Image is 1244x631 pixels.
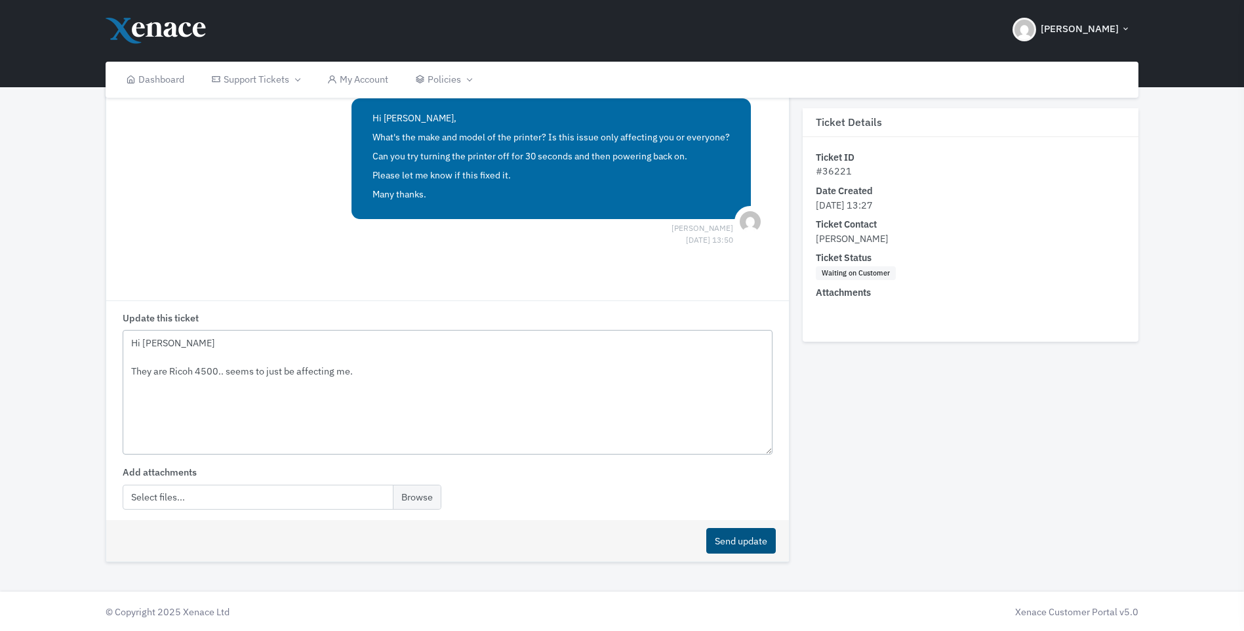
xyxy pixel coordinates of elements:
[123,465,197,479] label: Add attachments
[99,605,622,619] div: © Copyright 2025 Xenace Ltd
[816,286,1125,300] dt: Attachments
[1013,18,1036,41] img: Header Avatar
[816,165,852,178] span: #36221
[816,266,895,281] span: Waiting on Customer
[372,150,730,163] p: Can you try turning the printer off for 30 seconds and then powering back on.
[816,232,889,245] span: [PERSON_NAME]
[816,199,873,211] span: [DATE] 13:27
[816,184,1125,198] dt: Date Created
[123,311,199,325] label: Update this ticket
[372,188,730,201] p: Many thanks.
[112,62,198,98] a: Dashboard
[816,150,1125,165] dt: Ticket ID
[629,605,1139,619] div: Xenace Customer Portal v5.0
[372,131,730,144] p: What's the make and model of the printer? Is this issue only affecting you or everyone?
[803,108,1138,137] h3: Ticket Details
[816,251,1125,266] dt: Ticket Status
[372,112,730,125] p: Hi [PERSON_NAME],
[816,218,1125,232] dt: Ticket Contact
[1041,22,1119,37] span: [PERSON_NAME]
[313,62,402,98] a: My Account
[197,62,313,98] a: Support Tickets
[672,222,733,234] span: [PERSON_NAME] [DATE] 13:50
[1005,7,1138,52] button: [PERSON_NAME]
[372,169,730,182] p: Please let me know if this fixed it.
[706,528,776,554] button: Send update
[401,62,485,98] a: Policies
